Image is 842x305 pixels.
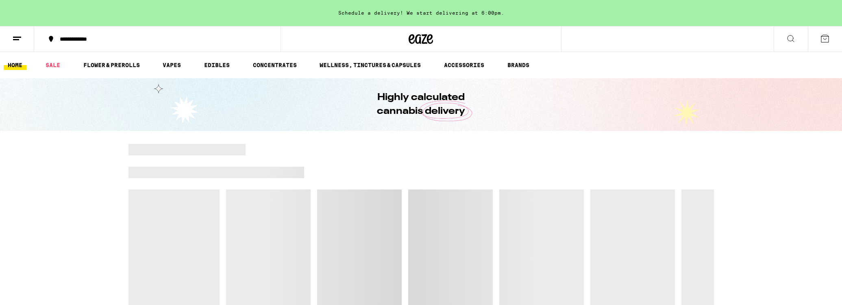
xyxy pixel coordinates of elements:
[4,60,26,70] a: HOME
[159,60,185,70] a: VAPES
[315,60,425,70] a: WELLNESS, TINCTURES & CAPSULES
[503,60,533,70] a: BRANDS
[354,91,488,118] h1: Highly calculated cannabis delivery
[41,60,64,70] a: SALE
[200,60,234,70] a: EDIBLES
[440,60,488,70] a: ACCESSORIES
[79,60,144,70] a: FLOWER & PREROLLS
[249,60,301,70] a: CONCENTRATES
